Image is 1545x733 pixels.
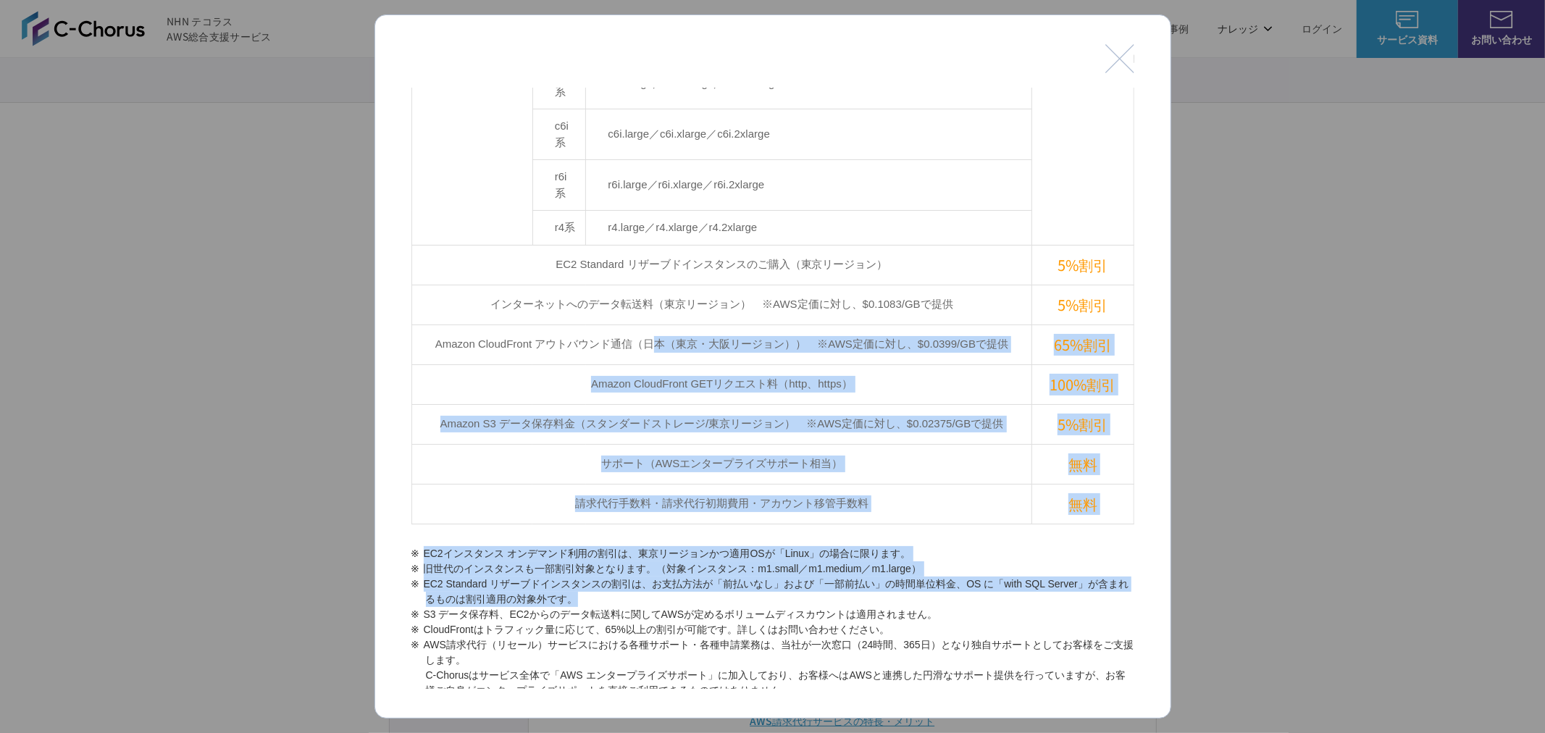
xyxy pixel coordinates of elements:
[411,637,1134,698] li: AWS請求代行（リセール）サービスにおける各種サポート・各種申請業務は、当社が一次窓口（24時間、365日）となり独自サポートとしてお客様をご支援します。 C-Chorusはサービス全体で「AW...
[1032,364,1134,404] td: 100%割引
[586,109,1032,160] td: c6i.large／c6i.xlarge／c6i.2xlarge
[532,211,586,246] td: r4系
[1032,285,1134,324] td: 5%割引
[532,160,586,211] td: r6i系
[1032,444,1134,484] td: 無料
[411,245,1032,285] td: EC2 Standard リザーブドインスタンスのご購入（東京リージョン）
[411,444,1032,484] td: サポート（AWSエンタープライズサポート相当）
[586,211,1032,246] td: r4.large／r4.xlarge／r4.2xlarge
[411,285,1032,324] td: インターネットへのデータ転送料（東京リージョン） ※AWS定価に対し、$0.1083/GBで提供
[411,404,1032,444] td: Amazon S3 データ保存料金（スタンダードストレージ/東京リージョン） ※AWS定価に対し、$0.02375/GBで提供
[411,546,1134,561] li: EC2インスタンス オンデマンド利用の割引は、東京リージョンかつ適用OSが「Linux」の場合に限ります。
[411,577,1134,607] li: EC2 Standard リザーブドインスタンスの割引は、お支払方法が「前払いなし」および「一部前払い」の時間単位料金、OS に「with SQL Server」が含まれるものは割引適用の対象外です。
[411,364,1032,404] td: Amazon CloudFront GETリクエスト料（http、https）
[411,484,1032,524] td: 請求代行手数料・請求代行初期費用・アカウント移管手数料
[1032,484,1134,524] td: 無料
[411,561,1134,577] li: 旧世代のインスタンスも一部割引対象となります。（対象インスタンス：m1.small／m1.medium／m1.large）
[1032,324,1134,364] td: 65%割引
[411,607,1134,622] li: S3 データ保存料、EC2からのデータ転送料に関してAWSが定めるボリュームディスカウントは適用されません。
[1105,44,1134,73] button: 閉じる
[586,160,1032,211] td: r6i.large／r6i.xlarge／r6i.2xlarge
[411,622,1134,637] li: CloudFrontはトラフィック量に応じて、65%以上の割引が可能です。詳しくはお問い合わせください。
[1032,404,1134,444] td: 5%割引
[532,109,586,160] td: c6i系
[1032,245,1134,285] td: 5%割引
[411,324,1032,364] td: Amazon CloudFront アウトバウンド通信（日本（東京・大阪リージョン）） ※AWS定価に対し、$0.0399/GBで提供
